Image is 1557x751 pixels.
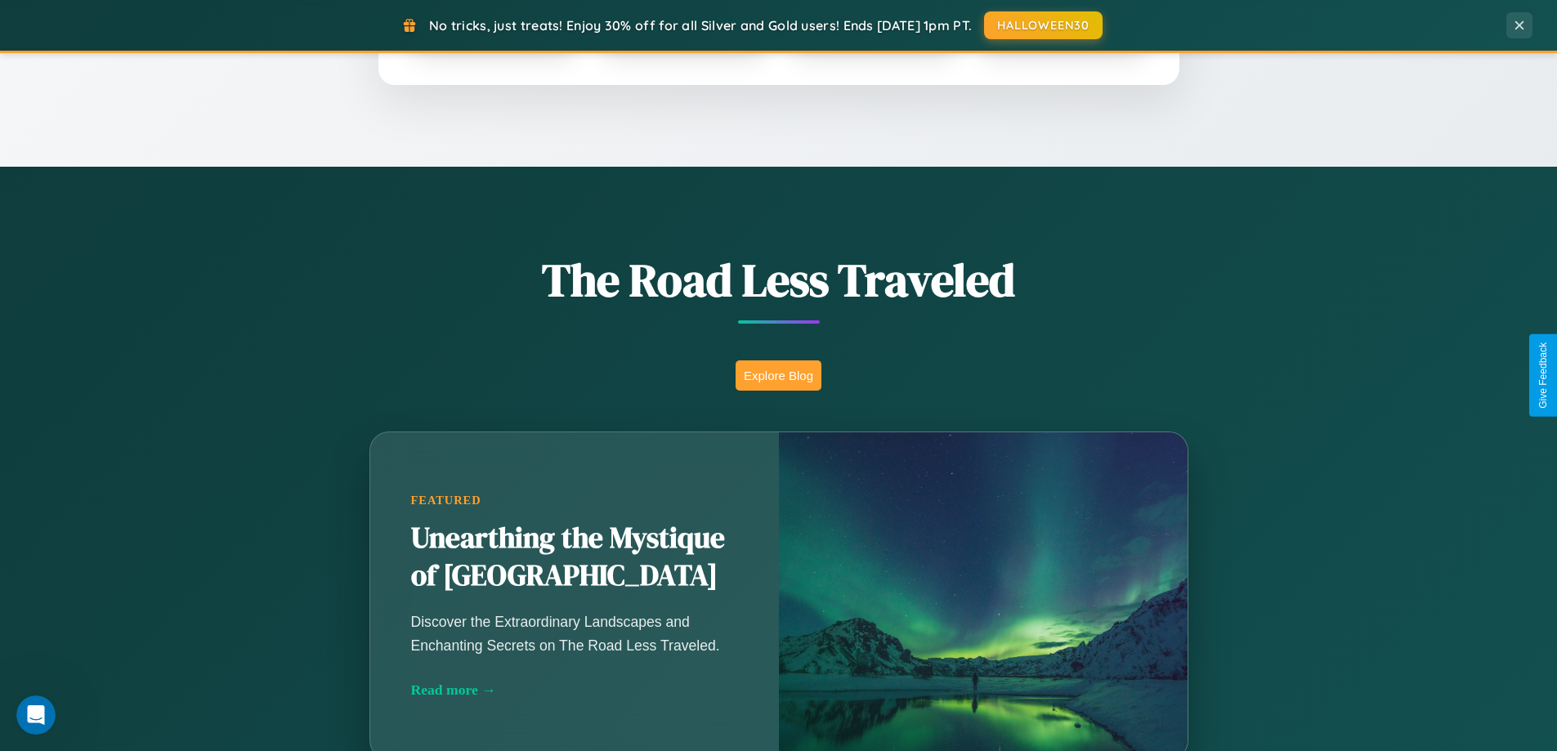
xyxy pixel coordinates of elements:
iframe: Intercom live chat [16,695,56,735]
h2: Unearthing the Mystique of [GEOGRAPHIC_DATA] [411,520,738,595]
span: No tricks, just treats! Enjoy 30% off for all Silver and Gold users! Ends [DATE] 1pm PT. [429,17,972,34]
button: Explore Blog [736,360,821,391]
p: Discover the Extraordinary Landscapes and Enchanting Secrets on The Road Less Traveled. [411,610,738,656]
div: Featured [411,494,738,507]
h1: The Road Less Traveled [289,248,1269,311]
div: Give Feedback [1537,342,1549,409]
div: Read more → [411,682,738,699]
button: HALLOWEEN30 [984,11,1103,39]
